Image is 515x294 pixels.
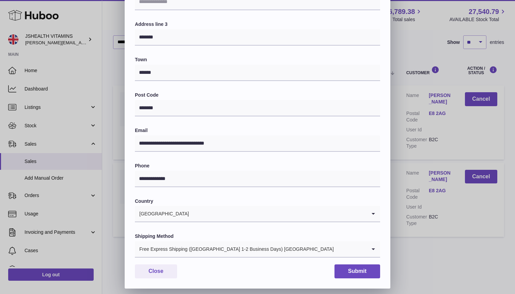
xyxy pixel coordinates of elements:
label: Town [135,56,380,63]
input: Search for option [334,241,366,257]
button: Close [135,264,177,278]
span: [GEOGRAPHIC_DATA] [135,206,189,222]
button: Submit [334,264,380,278]
label: Post Code [135,92,380,98]
label: Shipping Method [135,233,380,240]
label: Address line 3 [135,21,380,28]
div: Search for option [135,241,380,258]
span: Free Express Shipping ([GEOGRAPHIC_DATA] 1-2 Business Days) [GEOGRAPHIC_DATA] [135,241,334,257]
div: Search for option [135,206,380,222]
label: Phone [135,163,380,169]
label: Email [135,127,380,134]
label: Country [135,198,380,205]
input: Search for option [189,206,366,222]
